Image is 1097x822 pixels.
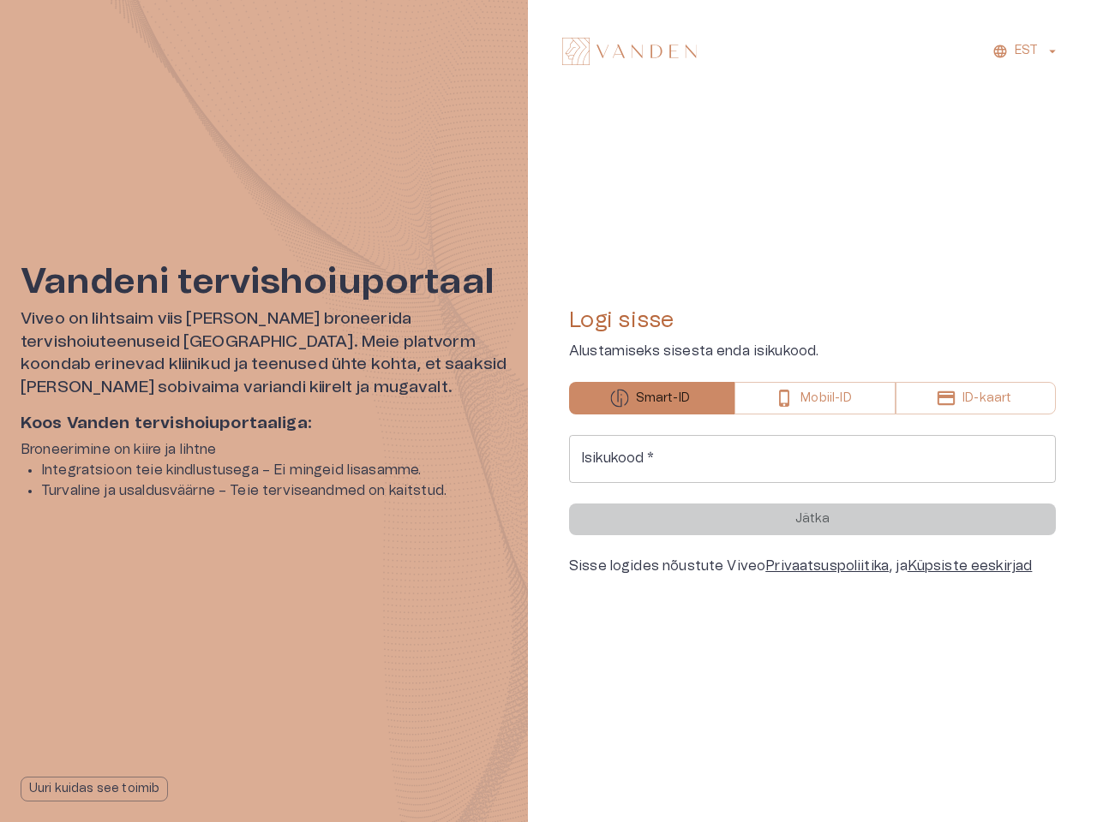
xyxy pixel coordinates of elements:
p: Smart-ID [636,390,690,408]
p: Mobiil-ID [800,390,851,408]
div: Sisse logides nõustute Viveo , ja [569,556,1056,576]
button: Smart-ID [569,382,734,414]
p: Uuri kuidas see toimib [29,780,159,798]
img: Vanden logo [562,38,697,65]
button: Mobiil-ID [734,382,896,414]
button: EST [990,39,1063,63]
p: ID-kaart [962,390,1011,408]
button: Uuri kuidas see toimib [21,777,168,801]
button: ID-kaart [896,382,1056,414]
p: EST [1015,42,1038,60]
a: Privaatsuspoliitika [765,559,889,573]
h4: Logi sisse [569,307,1056,334]
a: Küpsiste eeskirjad [908,559,1033,573]
p: Alustamiseks sisesta enda isikukood. [569,341,1056,361]
iframe: Help widget launcher [963,744,1097,792]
